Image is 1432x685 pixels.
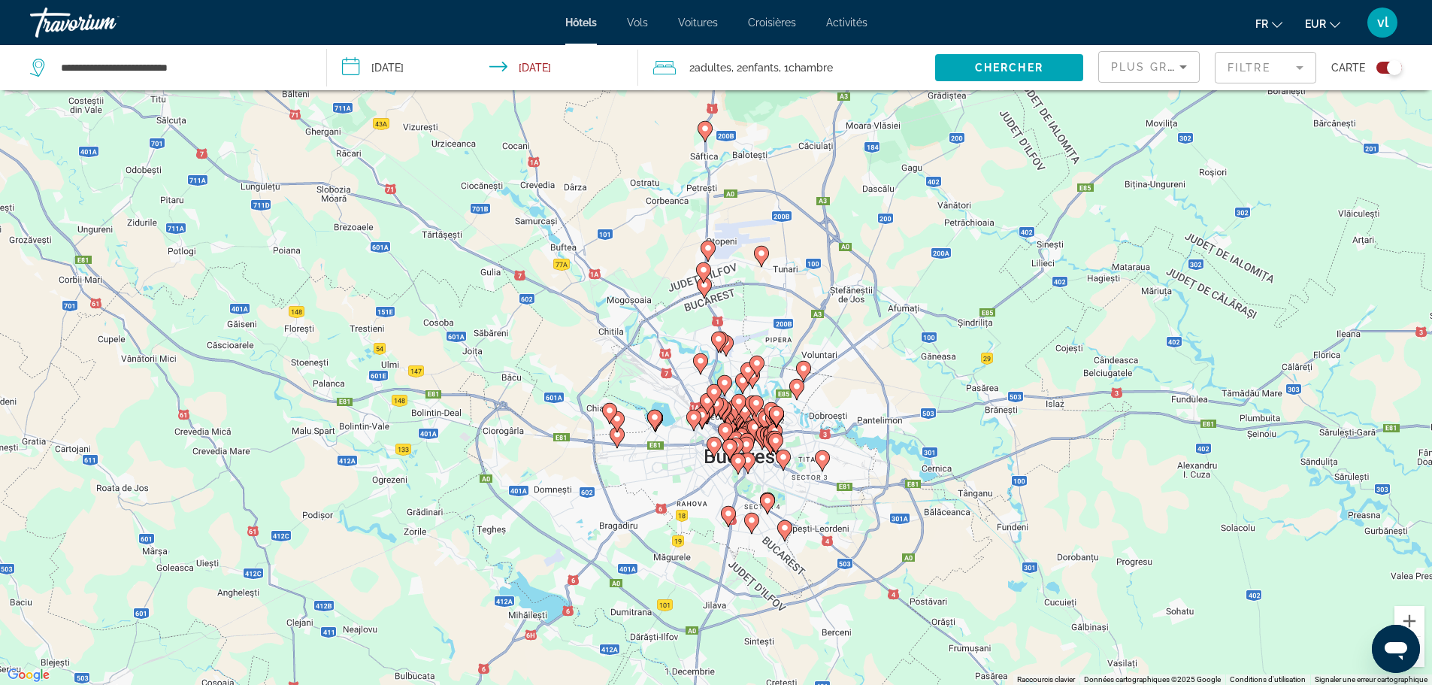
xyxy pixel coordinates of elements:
[975,62,1043,74] span: Chercher
[4,665,53,685] img: Google
[1377,15,1388,30] span: vl
[1017,674,1075,685] button: Raccourcis clavier
[1255,13,1282,35] button: Change language
[748,17,796,29] a: Croisières
[1111,58,1187,76] mat-select: Sort by
[731,57,779,78] span: , 2
[779,57,833,78] span: , 1
[1394,606,1424,636] button: Zoom avant
[565,17,597,29] a: Hôtels
[826,17,867,29] a: Activités
[638,45,935,90] button: Travelers: 2 adults, 2 children
[689,57,731,78] span: 2
[1365,61,1402,74] button: Toggle map
[1372,625,1420,673] iframe: Bouton de lancement de la fenêtre de messagerie
[678,17,718,29] a: Voitures
[1111,61,1291,73] span: Plus grandes économies
[935,54,1083,81] button: Chercher
[1315,675,1427,683] a: Signaler une erreur cartographique
[1363,7,1402,38] button: User Menu
[1215,51,1316,84] button: Filter
[1084,675,1221,683] span: Données cartographiques ©2025 Google
[30,3,180,42] a: Travorium
[789,62,833,74] span: Chambre
[1255,18,1268,30] span: fr
[1305,18,1326,30] span: EUR
[4,665,53,685] a: Ouvrir cette zone dans Google Maps (dans une nouvelle fenêtre)
[742,62,779,74] span: Enfants
[695,62,731,74] span: Adultes
[1230,675,1306,683] a: Conditions d'utilisation (s'ouvre dans un nouvel onglet)
[627,17,648,29] a: Vols
[327,45,639,90] button: Check-in date: Oct 25, 2025 Check-out date: Oct 31, 2025
[1331,57,1365,78] span: Carte
[1305,13,1340,35] button: Change currency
